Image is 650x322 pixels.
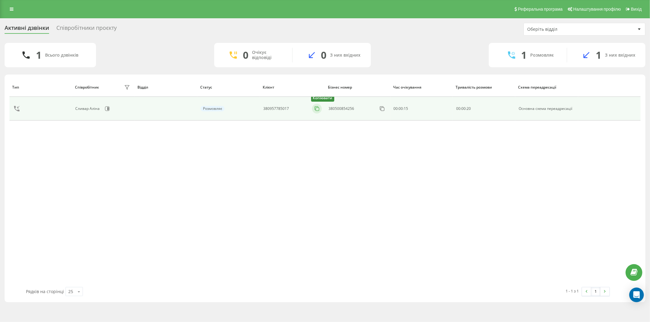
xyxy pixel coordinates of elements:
div: Клієнт [263,85,322,89]
div: Співробітник [75,85,99,89]
div: Співробітники проєкту [56,25,117,34]
span: Рядків на сторінці [26,289,64,294]
div: Копіювати [311,95,334,102]
span: Вихід [631,7,642,12]
div: Основна схема переадресації [519,107,574,111]
span: Налаштування профілю [573,7,621,12]
div: Час очікування [393,85,450,89]
div: Бізнес номер [328,85,387,89]
div: Тривалість розмови [456,85,513,89]
div: Відділ [138,85,195,89]
div: Оберіть відділ [527,27,600,32]
div: 1 [36,49,41,61]
div: З них вхідних [330,53,361,58]
div: 1 [521,49,527,61]
div: Розмовляє [201,106,225,111]
div: Активні дзвінки [5,25,49,34]
div: Тип [12,85,69,89]
div: Розмовляє [531,53,554,58]
div: 1 [596,49,601,61]
div: Схема переадресації [518,85,575,89]
span: 00 [456,106,460,111]
div: 0 [243,49,249,61]
div: 0 [321,49,327,61]
div: Сливар Аліна [75,107,101,111]
div: Статус [200,85,257,89]
div: Очікує відповіді [252,50,283,60]
div: З них вхідних [605,53,635,58]
span: 20 [467,106,471,111]
a: 1 [591,287,600,296]
div: Всього дзвінків [45,53,78,58]
div: 25 [68,289,73,295]
div: 380957785017 [263,107,289,111]
div: : : [456,107,471,111]
span: 00 [461,106,466,111]
span: Реферальна програма [518,7,563,12]
div: 00:00:15 [394,107,449,111]
div: Open Intercom Messenger [629,288,644,302]
div: 1 - 1 з 1 [566,288,579,294]
div: 380500854256 [329,107,354,111]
